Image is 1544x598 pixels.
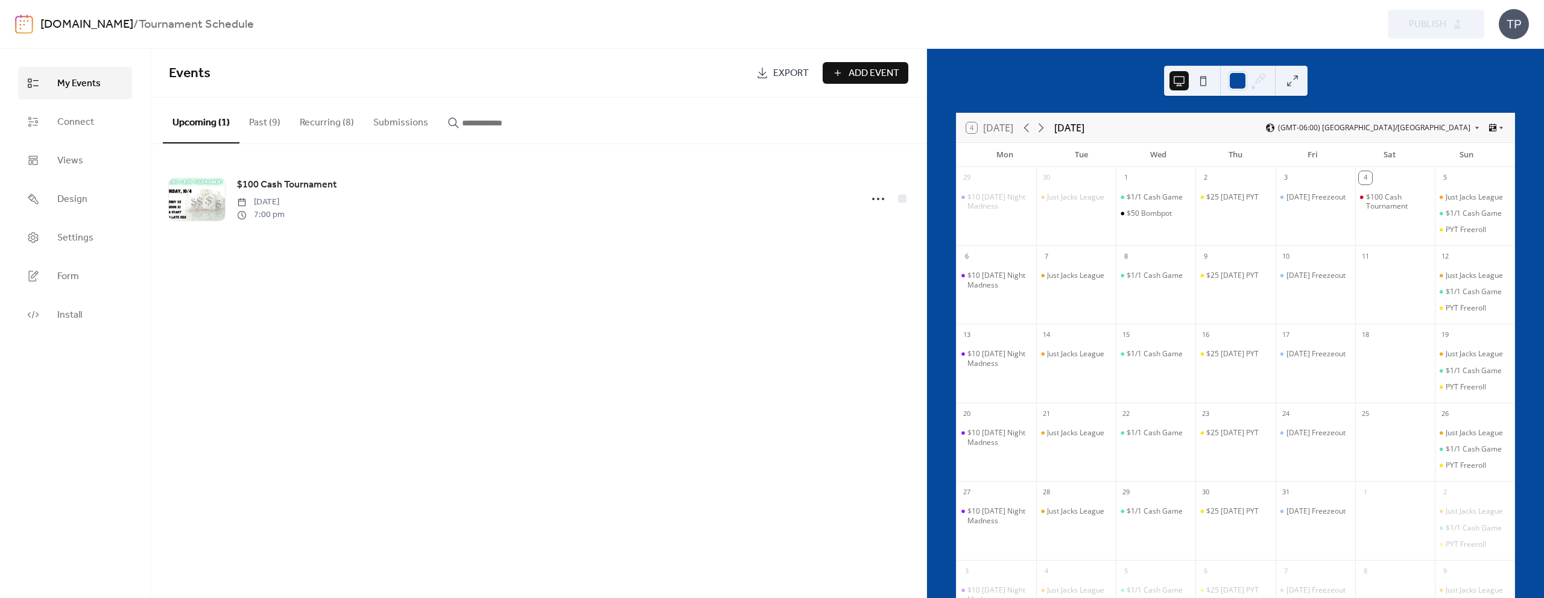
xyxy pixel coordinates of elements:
div: Just Jacks League [1036,271,1116,280]
span: Add Event [849,66,899,81]
div: $1/1 Cash Game [1435,523,1514,533]
div: Wed [1120,143,1197,167]
div: $25 Thursday PYT [1195,349,1275,359]
div: PYT Freeroll [1446,303,1486,313]
div: Just Jacks League [1446,349,1503,359]
div: $25 [DATE] PYT [1206,349,1259,359]
span: Views [57,154,83,168]
div: Just Jacks League [1047,271,1104,280]
div: Just Jacks League [1036,192,1116,202]
div: 4 [1359,171,1372,184]
span: Form [57,269,79,284]
div: 7 [1279,564,1292,578]
div: 21 [1040,407,1053,420]
div: Just Jacks League [1435,349,1514,359]
div: $1/1 Cash Game [1435,444,1514,454]
div: [DATE] Freezeout [1286,428,1346,438]
div: $1/1 Cash Game [1435,209,1514,218]
div: 31 [1279,485,1292,499]
a: Export [747,62,818,84]
a: $100 Cash Tournament [237,177,337,193]
span: (GMT-06:00) [GEOGRAPHIC_DATA]/[GEOGRAPHIC_DATA] [1278,124,1470,131]
div: 2 [1199,171,1212,184]
div: 3 [1279,171,1292,184]
a: [DOMAIN_NAME] [40,13,133,36]
div: [DATE] Freezeout [1286,349,1346,359]
div: 9 [1438,564,1452,578]
div: Just Jacks League [1435,428,1514,438]
div: Just Jacks League [1435,585,1514,595]
div: 1 [1359,485,1372,499]
div: $25 [DATE] PYT [1206,506,1259,516]
div: $10 [DATE] Night Madness [967,506,1031,525]
div: Friday Freezeout [1276,271,1355,280]
div: $25 Thursday PYT [1195,506,1275,516]
div: 15 [1119,328,1133,341]
div: Friday Freezeout [1276,192,1355,202]
div: $1/1 Cash Game [1435,287,1514,297]
div: Just Jacks League [1036,349,1116,359]
div: $1/1 Cash Game [1446,287,1502,297]
div: 6 [1199,564,1212,578]
div: Mon [966,143,1043,167]
div: Just Jacks League [1446,585,1503,595]
div: $25 Thursday PYT [1195,428,1275,438]
span: Settings [57,231,93,245]
div: Just Jacks League [1435,506,1514,516]
div: Just Jacks League [1047,506,1104,516]
div: Just Jacks League [1435,271,1514,280]
div: PYT Freeroll [1446,382,1486,392]
div: Thu [1197,143,1274,167]
button: Submissions [364,98,438,142]
div: 12 [1438,250,1452,263]
div: Just Jacks League [1036,428,1116,438]
div: $1/1 Cash Game [1446,209,1502,218]
div: 19 [1438,328,1452,341]
div: $1/1 Cash Game [1435,366,1514,376]
div: $1/1 Cash Game [1127,192,1183,202]
div: PYT Freeroll [1435,225,1514,234]
div: Friday Freezeout [1276,585,1355,595]
button: Add Event [823,62,908,84]
div: $10 [DATE] Night Madness [967,349,1031,368]
div: $25 [DATE] PYT [1206,428,1259,438]
div: $10 Monday Night Madness [957,506,1036,525]
div: 27 [960,485,973,499]
div: PYT Freeroll [1435,461,1514,470]
div: 26 [1438,407,1452,420]
button: Upcoming (1) [163,98,239,143]
div: Just Jacks League [1446,506,1503,516]
span: Install [57,308,82,323]
div: [DATE] Freezeout [1286,585,1346,595]
div: Sat [1351,143,1428,167]
div: 6 [960,250,973,263]
div: Just Jacks League [1047,192,1104,202]
div: $1/1 Cash Game [1116,585,1195,595]
div: [DATE] Freezeout [1286,192,1346,202]
div: 30 [1199,485,1212,499]
div: 22 [1119,407,1133,420]
div: PYT Freeroll [1435,382,1514,392]
div: $10 Monday Night Madness [957,428,1036,447]
div: Just Jacks League [1036,585,1116,595]
div: $1/1 Cash Game [1127,349,1183,359]
div: $10 [DATE] Night Madness [967,192,1031,211]
div: $1/1 Cash Game [1127,271,1183,280]
div: [DATE] Freezeout [1286,271,1346,280]
div: Just Jacks League [1047,349,1104,359]
div: $10 [DATE] Night Madness [967,428,1031,447]
div: 24 [1279,407,1292,420]
div: $1/1 Cash Game [1127,428,1183,438]
div: 13 [960,328,973,341]
a: Connect [18,105,132,138]
a: Views [18,144,132,177]
div: $10 Monday Night Madness [957,349,1036,368]
div: PYT Freeroll [1446,461,1486,470]
div: Just Jacks League [1446,428,1503,438]
div: Friday Freezeout [1276,506,1355,516]
button: Past (9) [239,98,290,142]
div: $25 Thursday PYT [1195,585,1275,595]
div: 25 [1359,407,1372,420]
div: 18 [1359,328,1372,341]
div: 4 [1040,564,1053,578]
